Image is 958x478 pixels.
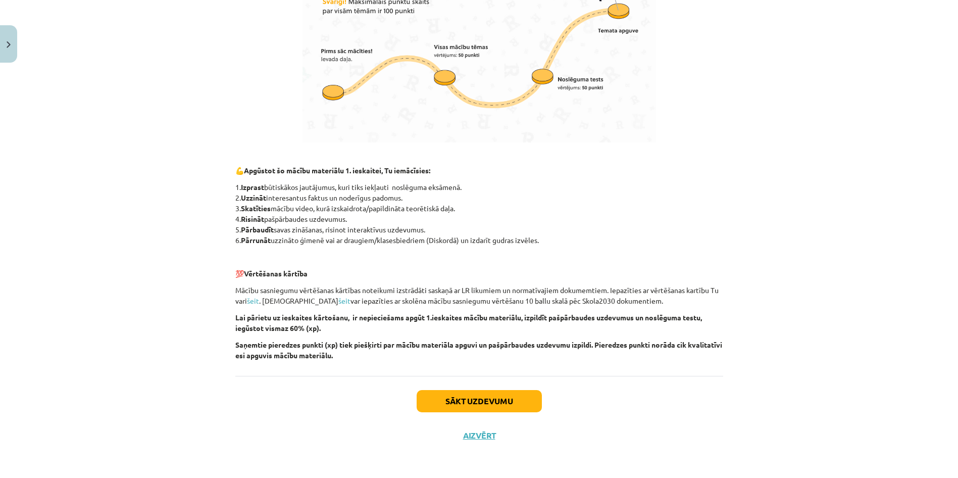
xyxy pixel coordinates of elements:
[235,182,723,246] p: 1. būtiskākos jautājumus, kuri tiks iekļauti noslēguma eksāmenā. 2. interesantus faktus un noderī...
[7,41,11,48] img: icon-close-lesson-0947bae3869378f0d4975bcd49f059093ad1ed9edebbc8119c70593378902aed.svg
[235,165,723,176] p: 💪
[241,214,264,223] strong: Risināt
[338,296,350,305] a: šeit
[417,390,542,412] button: Sākt uzdevumu
[241,235,271,245] strong: Pārrunāt
[235,313,702,332] strong: Lai pārietu uz ieskaites kārtošanu, ir nepieciešams apgūt 1.ieskaites mācību materiālu, izpildīt ...
[235,340,722,360] strong: Saņemtie pieredzes punkti (xp) tiek piešķirti par mācību materiāla apguvi un pašpārbaudes uzdevum...
[235,268,723,279] p: 💯
[235,285,723,306] p: Mācību sasniegumu vērtēšanas kārtības noteikumi izstrādāti saskaņā ar LR likumiem un normatīvajie...
[244,269,308,278] strong: Vērtēšanas kārtība
[241,225,274,234] strong: Pārbaudīt
[460,431,498,441] button: Aizvērt
[241,182,264,192] strong: Izprast
[247,296,259,305] a: šeit
[244,166,430,175] strong: Apgūstot šo mācību materiālu 1. ieskaitei, Tu iemācīsies:
[241,204,271,213] strong: Skatīties
[241,193,266,202] strong: Uzzināt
